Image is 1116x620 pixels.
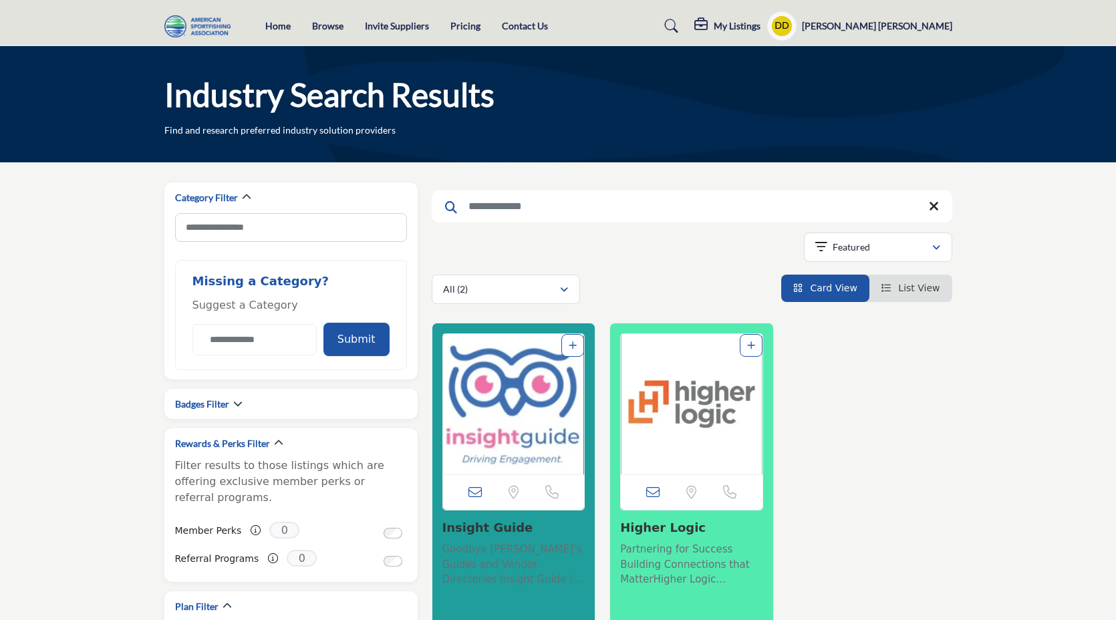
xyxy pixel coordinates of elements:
a: Insight Guide [442,520,533,534]
button: All (2) [432,275,580,304]
button: Submit [323,323,390,356]
input: Switch to Referral Programs [384,556,402,567]
div: My Listings [694,18,760,34]
label: Member Perks [175,519,242,542]
h5: [PERSON_NAME] [PERSON_NAME] [802,19,952,33]
a: Open Listing in new tab [621,334,762,474]
a: Add To List [569,340,577,351]
button: Show hide supplier dropdown [767,11,797,41]
p: Find and research preferred industry solution providers [164,124,396,137]
h2: Badges Filter [175,398,229,411]
a: View List [881,283,940,293]
a: Invite Suppliers [365,20,429,31]
h3: Insight Guide [442,520,585,535]
li: List View [869,275,952,302]
h5: My Listings [714,20,760,32]
a: Higher Logic [620,520,706,534]
img: Site Logo [164,15,237,37]
a: Search [652,15,687,37]
p: Partnering for Success Building Connections that MatterHigher Logic specializes in creating custo... [620,542,763,587]
input: Search Keyword [432,190,952,222]
label: Referral Programs [175,547,259,571]
h1: Industry Search Results [164,74,495,116]
p: All (2) [443,283,468,296]
input: Category Name [192,324,317,355]
a: Add To List [747,340,755,351]
input: Search Category [175,213,407,242]
h3: Higher Logic [620,520,763,535]
a: Goodbye [PERSON_NAME]’s Guides and Vendor Directories Insight Guide is a business marketplace pla... [442,538,585,587]
a: Open Listing in new tab [443,334,585,474]
img: Higher Logic [621,334,762,474]
a: Browse [312,20,343,31]
span: 0 [269,522,299,538]
input: Switch to Member Perks [384,528,402,538]
h2: Category Filter [175,191,238,204]
h2: Missing a Category? [192,274,390,298]
p: Filter results to those listings which are offering exclusive member perks or referral programs. [175,458,407,506]
a: Partnering for Success Building Connections that MatterHigher Logic specializes in creating custo... [620,538,763,587]
span: 0 [287,550,317,567]
span: Suggest a Category [192,299,298,311]
h2: Rewards & Perks Filter [175,437,270,450]
p: Goodbye [PERSON_NAME]’s Guides and Vendor Directories Insight Guide is a business marketplace pla... [442,542,585,587]
li: Card View [781,275,869,302]
a: View Card [793,283,857,293]
img: Insight Guide [443,334,585,474]
h2: Plan Filter [175,600,219,613]
a: Contact Us [502,20,548,31]
p: Featured [833,241,870,254]
span: List View [898,283,940,293]
a: Pricing [450,20,480,31]
button: Featured [804,232,952,262]
a: Home [265,20,291,31]
span: Card View [810,283,857,293]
